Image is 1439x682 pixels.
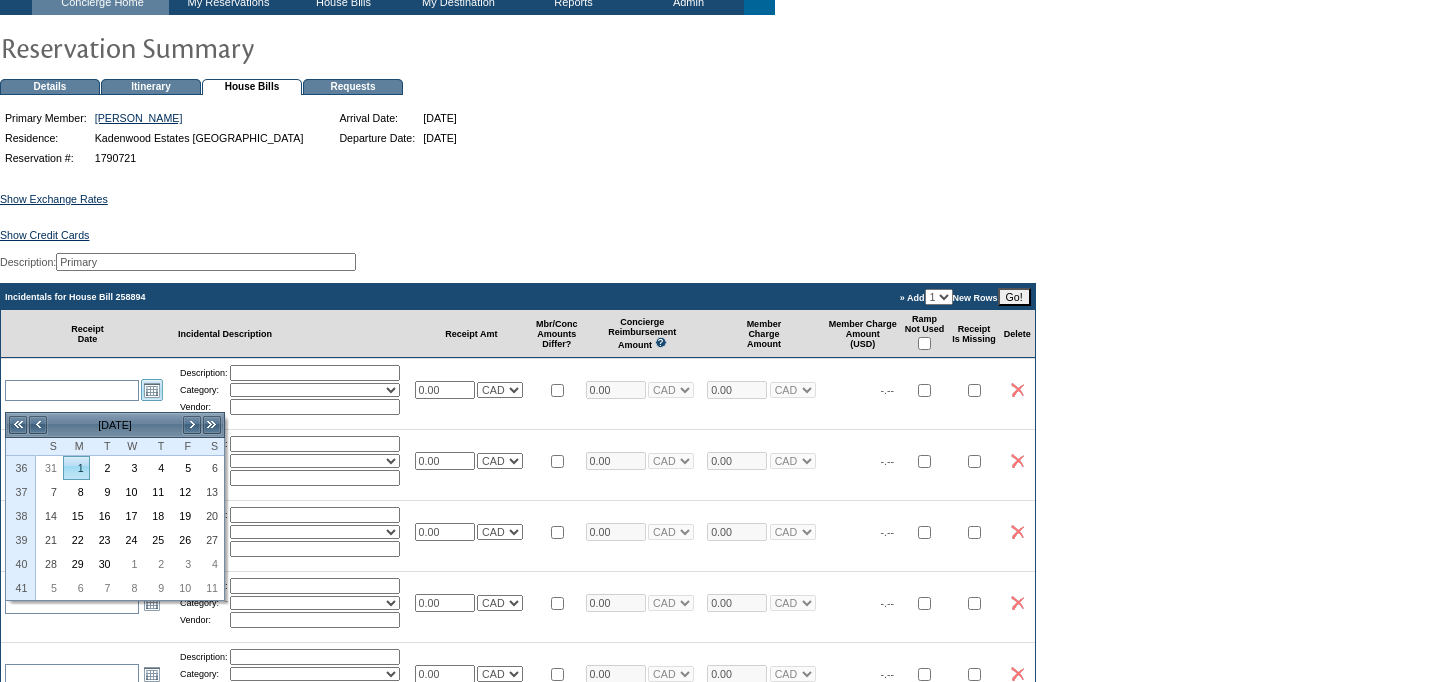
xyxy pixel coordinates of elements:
[180,612,228,628] td: Vendor:
[2,109,90,127] td: Primary Member:
[144,505,169,527] a: 18
[117,504,144,528] td: Wednesday, September 17, 2025
[91,505,116,527] a: 16
[91,481,116,503] a: 9
[881,455,895,467] span: -.--
[36,576,63,600] td: Sunday, October 05, 2025
[91,529,116,551] a: 23
[303,79,403,95] td: Requests
[63,504,90,528] td: Monday, September 15, 2025
[118,553,143,575] a: 1
[36,528,63,552] td: Sunday, September 21, 2025
[37,529,62,551] a: 21
[144,457,169,479] a: 4
[64,505,89,527] a: 15
[91,577,116,599] a: 7
[118,529,143,551] a: 24
[143,480,170,504] td: Thursday, September 11, 2025
[144,553,169,575] a: 2
[881,668,895,680] span: -.--
[197,438,224,456] th: Saturday
[63,438,90,456] th: Monday
[90,456,117,480] td: Tuesday, September 02, 2025
[180,383,228,397] td: Category:
[117,528,144,552] td: Wednesday, September 24, 2025
[1,310,174,358] td: Receipt Date
[6,552,36,576] th: 40
[171,553,196,575] a: 3
[117,438,144,456] th: Wednesday
[63,528,90,552] td: Monday, September 22, 2025
[202,415,222,435] a: >>
[901,310,949,358] td: Ramp Not Used
[118,577,143,599] a: 8
[64,553,89,575] a: 29
[118,481,143,503] a: 10
[36,552,63,576] td: Sunday, September 28, 2025
[180,667,228,681] td: Category:
[881,384,895,396] span: -.--
[1011,454,1024,468] img: icon_delete2.gif
[171,505,196,527] a: 19
[117,480,144,504] td: Wednesday, September 10, 2025
[90,576,117,600] td: Tuesday, October 07, 2025
[197,504,224,528] td: Saturday, September 20, 2025
[64,529,89,551] a: 22
[36,504,63,528] td: Sunday, September 14, 2025
[8,415,28,435] a: <<
[998,288,1031,306] input: Go!
[36,456,63,480] td: Sunday, August 31, 2025
[118,505,143,527] a: 17
[90,528,117,552] td: Tuesday, September 23, 2025
[91,553,116,575] a: 30
[171,457,196,479] a: 5
[411,310,533,358] td: Receipt Amt
[64,481,89,503] a: 8
[1000,310,1035,358] td: Delete
[198,481,223,503] a: 13
[198,529,223,551] a: 27
[117,552,144,576] td: Wednesday, October 01, 2025
[143,552,170,576] td: Thursday, October 02, 2025
[90,504,117,528] td: Tuesday, September 16, 2025
[143,438,170,456] th: Thursday
[118,457,143,479] a: 3
[2,149,90,167] td: Reservation #:
[117,576,144,600] td: Wednesday, October 08, 2025
[202,79,302,95] td: House Bills
[64,457,89,479] a: 1
[197,456,224,480] td: Saturday, September 06, 2025
[48,414,182,436] td: [DATE]
[92,149,307,167] td: 1790721
[90,438,117,456] th: Tuesday
[198,577,223,599] a: 11
[6,576,36,600] th: 41
[336,129,418,147] td: Departure Date:
[6,456,36,480] th: 36
[141,379,163,401] a: Open the calendar popup.
[170,438,197,456] th: Friday
[825,310,901,358] td: Member Charge Amount (USD)
[63,576,90,600] td: Monday, October 06, 2025
[144,529,169,551] a: 25
[37,481,62,503] a: 7
[36,480,63,504] td: Sunday, September 07, 2025
[180,399,228,415] td: Vendor:
[37,553,62,575] a: 28
[703,310,825,358] td: Member Charge Amount
[582,284,1035,310] td: » Add New Rows
[171,481,196,503] a: 12
[144,481,169,503] a: 11
[170,480,197,504] td: Friday, September 12, 2025
[143,504,170,528] td: Thursday, September 18, 2025
[197,528,224,552] td: Saturday, September 27, 2025
[582,310,704,358] td: Concierge Reimbursement Amount
[171,577,196,599] a: 10
[197,552,224,576] td: Saturday, October 04, 2025
[170,456,197,480] td: Friday, September 05, 2025
[63,552,90,576] td: Monday, September 29, 2025
[170,504,197,528] td: Friday, September 19, 2025
[1011,383,1024,397] img: icon_delete2.gif
[95,112,183,124] a: [PERSON_NAME]
[336,109,418,127] td: Arrival Date:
